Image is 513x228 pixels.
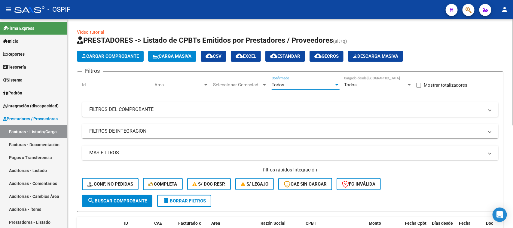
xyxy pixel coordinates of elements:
span: Inicio [3,38,18,45]
span: Padrón [3,90,22,96]
button: S/ legajo [235,178,274,190]
span: Conf. no pedidas [87,181,133,187]
mat-panel-title: FILTROS DEL COMPROBANTE [89,106,484,113]
span: CSV [206,54,221,59]
span: CPBT [306,221,316,226]
mat-icon: cloud_download [206,52,213,60]
span: Seleccionar Gerenciador [213,82,262,88]
div: Open Intercom Messenger [493,208,507,222]
button: CAE SIN CARGAR [278,178,332,190]
span: ID [124,221,128,226]
button: Gecros [310,51,344,62]
mat-icon: cloud_download [314,52,322,60]
span: Cargar Comprobante [82,54,139,59]
app-download-masive: Descarga masiva de comprobantes (adjuntos) [348,51,403,62]
h4: - filtros rápidos Integración - [82,167,498,173]
mat-icon: menu [5,6,12,13]
span: Borrar Filtros [163,198,206,204]
span: PRESTADORES -> Listado de CPBTs Emitidos por Prestadores / Proveedores [77,36,333,45]
button: Conf. no pedidas [82,178,139,190]
span: Todos [272,82,284,88]
button: Borrar Filtros [157,195,211,207]
mat-expansion-panel-header: FILTROS DEL COMPROBANTE [82,102,498,117]
button: Completa [143,178,183,190]
span: Prestadores / Proveedores [3,116,58,122]
button: Estandar [265,51,305,62]
span: Reportes [3,51,25,57]
span: S/ legajo [241,181,268,187]
span: Todos [344,82,357,88]
span: Estandar [270,54,300,59]
mat-panel-title: MAS FILTROS [89,149,484,156]
span: Gecros [314,54,339,59]
mat-expansion-panel-header: MAS FILTROS [82,146,498,160]
span: Monto [369,221,381,226]
span: Fecha Cpbt [405,221,426,226]
span: Descarga Masiva [353,54,398,59]
span: Area [211,221,220,226]
span: CAE [154,221,162,226]
span: Mostrar totalizadores [424,82,467,89]
span: Razón Social [261,221,286,226]
mat-icon: search [87,197,95,204]
button: FC Inválida [337,178,381,190]
button: Buscar Comprobante [82,195,152,207]
span: FC Inválida [342,181,375,187]
span: Tesorería [3,64,26,70]
span: Carga Masiva [153,54,191,59]
span: Buscar Comprobante [87,198,147,204]
mat-icon: cloud_download [236,52,243,60]
h3: Filtros [82,67,103,75]
span: Completa [148,181,177,187]
span: S/ Doc Resp. [193,181,226,187]
button: CSV [201,51,226,62]
a: Video tutorial [77,29,104,35]
mat-icon: delete [163,197,170,204]
button: Carga Masiva [148,51,196,62]
mat-icon: cloud_download [270,52,277,60]
mat-icon: person [501,6,508,13]
span: Area [154,82,203,88]
span: Sistema [3,77,23,83]
mat-panel-title: FILTROS DE INTEGRACION [89,128,484,134]
span: Firma Express [3,25,34,32]
span: EXCEL [236,54,256,59]
button: EXCEL [231,51,261,62]
span: - OSPIF [47,3,70,16]
button: Cargar Comprobante [77,51,144,62]
span: Integración (discapacidad) [3,103,59,109]
button: S/ Doc Resp. [187,178,231,190]
span: (alt+q) [333,38,347,44]
span: CAE SIN CARGAR [284,181,327,187]
button: Descarga Masiva [348,51,403,62]
mat-expansion-panel-header: FILTROS DE INTEGRACION [82,124,498,138]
